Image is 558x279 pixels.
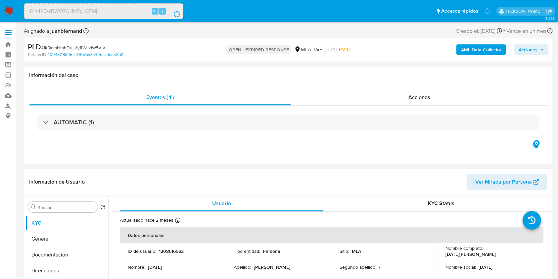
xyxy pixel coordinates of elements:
[506,28,546,35] span: Vence en un mes
[29,179,85,185] h1: Información de Usuario
[506,8,544,14] p: juanbautista.fernandez@mercadolibre.com
[408,93,430,101] span: Acciones
[352,248,361,254] p: MLA
[503,27,505,35] span: -
[28,41,41,52] b: PLD
[37,115,539,130] div: AUTOMATIC (1)
[159,248,184,254] p: 1208616562
[212,199,231,207] span: Usuario
[120,217,173,223] p: Actualizado hace 2 meses
[24,7,183,16] input: Buscar usuario o caso...
[456,27,502,35] div: Creado el: [DATE]
[479,264,492,270] p: [DATE]
[41,44,106,51] span: # 1kQcmNmhDuLXy1tWvklW5XiX
[514,44,549,55] button: Acciones
[49,27,82,35] b: juanbfernand
[461,44,501,55] b: AML Data Collector
[153,8,158,14] span: Alt
[148,264,162,270] p: [DATE]
[341,46,350,53] span: MID
[234,248,260,254] p: Tipo entidad :
[31,204,36,210] button: Buscar
[162,8,163,14] span: s
[24,28,82,35] span: Asignado a
[167,7,180,16] button: search-icon
[546,8,553,15] a: Salir
[25,247,108,263] button: Documentación
[445,245,483,251] p: Nombre completo :
[263,248,280,254] p: Persona
[128,264,145,270] p: Nombre :
[54,119,94,126] h3: AUTOMATIC (1)
[445,264,476,270] p: Nombre social :
[445,251,496,257] p: [DATE][PERSON_NAME]
[28,52,46,58] b: Person ID
[340,264,376,270] p: Segundo apellido :
[475,174,532,190] span: Ver Mirada por Persona
[519,44,537,55] span: Acciones
[314,46,350,53] span: Riesgo PLD:
[47,52,123,58] a: 4094528b115cfd49cfc53449dcadea58
[29,72,547,79] h1: Información del caso
[120,227,543,243] th: Datos personales
[456,44,506,55] button: AML Data Collector
[234,264,251,270] p: Apellido :
[100,204,106,212] button: Volver al orden por defecto
[485,8,490,14] a: Notificaciones
[467,174,547,190] button: Ver Mirada por Persona
[294,46,311,53] div: MLA
[146,93,174,101] span: Eventos ( 1 )
[25,263,108,279] button: Direcciones
[25,215,108,231] button: KYC
[128,248,156,254] p: ID de usuario :
[254,264,290,270] p: [PERSON_NAME]
[340,248,349,254] p: Sitio :
[25,231,108,247] button: General
[226,45,292,54] p: OPEN - EXPIRED RESPONSE
[379,264,380,270] p: -
[441,8,478,15] span: Accesos rápidos
[37,204,95,210] input: Buscar
[428,199,454,207] span: KYC Status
